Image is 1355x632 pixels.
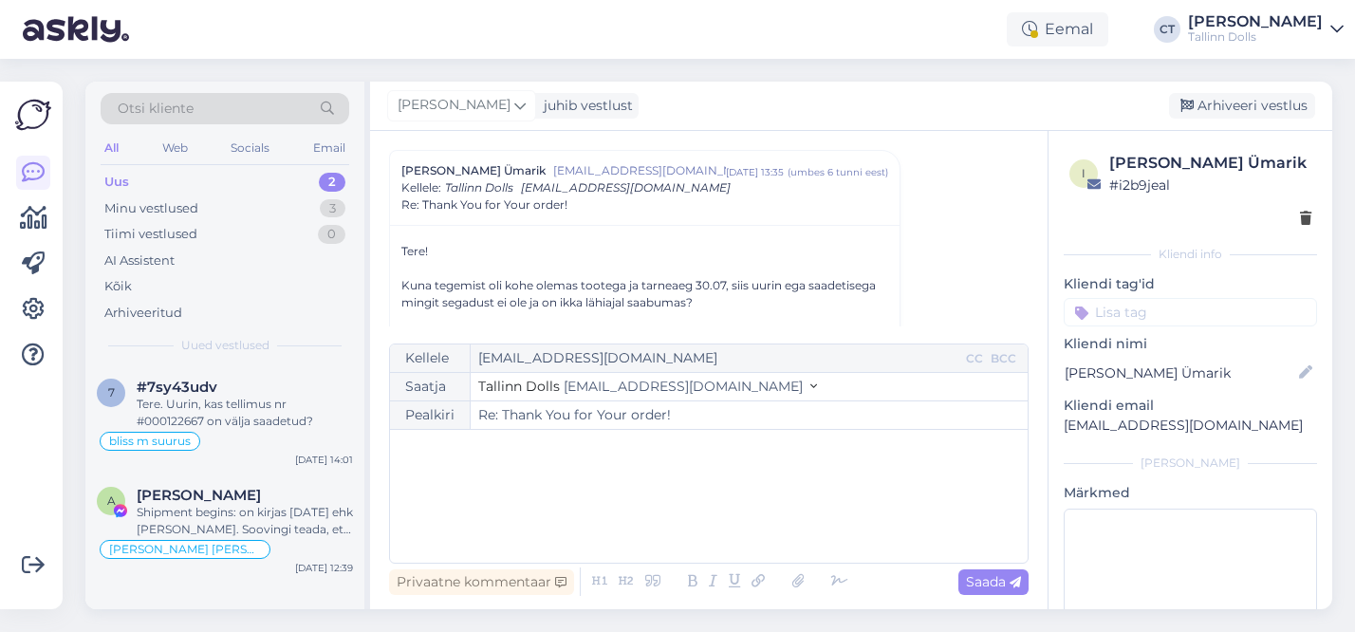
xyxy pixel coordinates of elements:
[401,243,888,362] div: Tere!
[966,573,1021,590] span: Saada
[398,95,510,116] span: [PERSON_NAME]
[478,377,817,397] button: Tallinn Dolls [EMAIL_ADDRESS][DOMAIN_NAME]
[726,165,784,179] div: [DATE] 13:35
[401,277,888,311] div: Kuna tegemist oli kohe olemas tootega ja tarneaeg 30.07, siis uurin ega saadetisega mingit segadu...
[109,544,261,555] span: [PERSON_NAME] [PERSON_NAME]
[401,180,441,195] span: Kellele :
[137,379,217,396] span: #7sy43udv
[1064,416,1317,436] p: [EMAIL_ADDRESS][DOMAIN_NAME]
[1154,16,1180,43] div: CT
[109,436,191,447] span: bliss m suurus
[553,162,726,179] span: [EMAIL_ADDRESS][DOMAIN_NAME]
[1064,246,1317,263] div: Kliendi info
[390,344,471,372] div: Kellele
[1064,455,1317,472] div: [PERSON_NAME]
[471,344,962,372] input: Recepient...
[104,277,132,296] div: Kõik
[137,504,353,538] div: Shipment begins: on kirjas [DATE] ehk [PERSON_NAME]. Soovingi teada, et kas postitatakse aegsasti...
[309,136,349,160] div: Email
[101,136,122,160] div: All
[1109,175,1311,195] div: # i2b9jeal
[1064,334,1317,354] p: Kliendi nimi
[1188,14,1323,29] div: [PERSON_NAME]
[137,396,353,430] div: Tere. Uurin, kas tellimus nr #000122667 on välja saadetud?
[1064,274,1317,294] p: Kliendi tag'id
[104,225,197,244] div: Tiimi vestlused
[107,493,116,508] span: A
[471,401,1028,429] input: Write subject here...
[390,373,471,400] div: Saatja
[1007,12,1108,46] div: Eemal
[1065,362,1295,383] input: Lisa nimi
[788,165,888,179] div: ( umbes 6 tunni eest )
[1064,298,1317,326] input: Lisa tag
[1188,14,1344,45] a: [PERSON_NAME]Tallinn Dolls
[318,225,345,244] div: 0
[445,180,513,195] span: Tallinn Dolls
[987,350,1020,367] div: BCC
[104,251,175,270] div: AI Assistent
[1082,166,1086,180] span: i
[1064,396,1317,416] p: Kliendi email
[1109,152,1311,175] div: [PERSON_NAME] Ümarik
[401,196,567,214] span: Re: Thank You for Your order!
[104,199,198,218] div: Minu vestlused
[158,136,192,160] div: Web
[389,569,574,595] div: Privaatne kommentaar
[295,453,353,467] div: [DATE] 14:01
[227,136,273,160] div: Socials
[1064,483,1317,503] p: Märkmed
[15,97,51,133] img: Askly Logo
[478,378,560,395] span: Tallinn Dolls
[320,199,345,218] div: 3
[295,561,353,575] div: [DATE] 12:39
[390,401,471,429] div: Pealkiri
[137,487,261,504] span: Angie Ka
[108,385,115,400] span: 7
[962,350,987,367] div: CC
[1188,29,1323,45] div: Tallinn Dolls
[401,162,546,179] span: [PERSON_NAME] Ümarik
[104,304,182,323] div: Arhiveeritud
[319,173,345,192] div: 2
[521,180,731,195] span: [EMAIL_ADDRESS][DOMAIN_NAME]
[181,337,269,354] span: Uued vestlused
[118,99,194,119] span: Otsi kliente
[104,173,129,192] div: Uus
[536,96,633,116] div: juhib vestlust
[564,378,803,395] span: [EMAIL_ADDRESS][DOMAIN_NAME]
[1169,93,1315,119] div: Arhiveeri vestlus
